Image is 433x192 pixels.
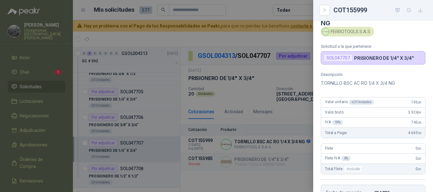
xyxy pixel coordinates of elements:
[321,44,425,49] p: Solicitud a la que pertenece
[321,6,328,14] button: Close
[416,146,421,151] span: 0
[349,100,374,105] div: x 20 Unidades
[417,131,421,135] span: ,56
[325,165,364,173] span: Total Flete
[321,79,425,87] p: TORNILLO BSC AC RO 1/4 X 3/4 NG
[341,156,351,161] div: 0 %
[321,27,374,36] div: FERROTOOLS S.A.S.
[333,5,425,15] div: COT155999
[417,147,421,150] span: ,00
[411,100,421,104] span: 196
[325,110,343,115] span: Valor bruto
[417,157,421,160] span: ,00
[325,156,351,161] span: Flete IVA
[408,131,421,135] span: 4.669
[417,101,421,104] span: ,20
[322,28,329,35] img: Company Logo
[354,55,414,61] p: PRISIONERO DE 1/4" X 3/4"
[325,146,333,151] span: Flete
[417,121,421,124] span: ,56
[416,156,421,161] span: 0
[416,167,421,171] span: 0
[332,120,343,125] div: 19 %
[321,72,425,77] p: Descripción
[325,131,347,135] span: Total a Pagar
[417,167,421,171] span: ,00
[411,120,421,125] span: 745
[344,165,363,173] div: Incluido
[325,100,374,105] span: Valor unitario
[417,111,421,114] span: ,00
[324,54,353,62] div: SOL047707
[408,110,421,115] span: 3.924
[325,120,343,125] span: IVA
